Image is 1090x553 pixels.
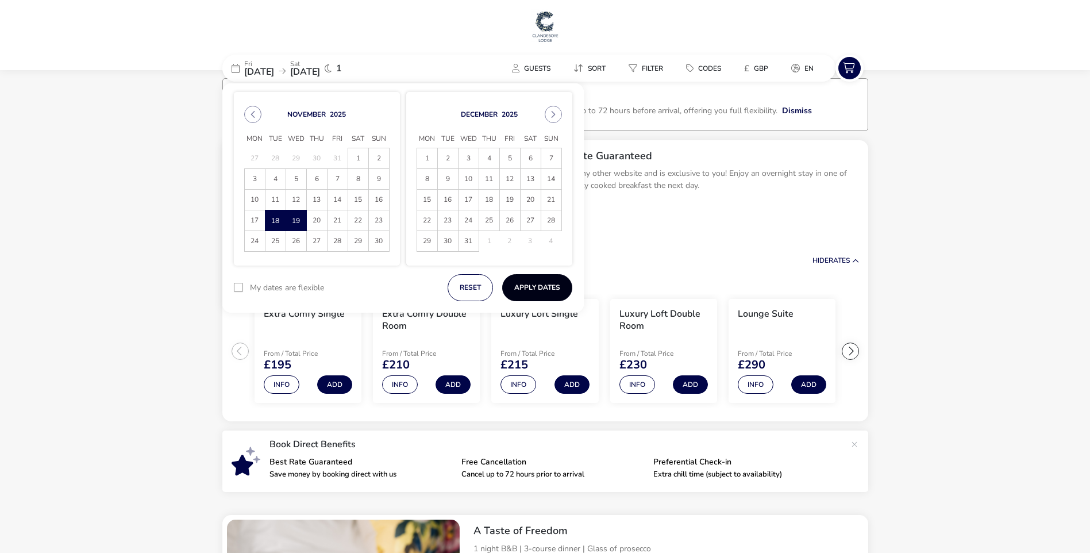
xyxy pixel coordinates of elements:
[437,231,458,252] td: 30
[417,169,437,189] span: 8
[417,210,437,231] td: 22
[499,169,520,190] td: 12
[269,458,452,466] p: Best Rate Guaranteed
[588,64,606,73] span: Sort
[244,66,274,78] span: [DATE]
[266,211,285,231] span: 18
[348,210,368,231] td: 22
[459,169,479,189] span: 10
[500,350,582,357] p: From / Total Price
[503,60,564,76] naf-pibe-menu-bar-item: Guests
[438,210,458,231] span: 23
[541,148,561,169] td: 7
[382,350,464,357] p: From / Total Price
[417,231,437,251] span: 29
[541,148,561,168] span: 7
[541,210,561,231] td: 28
[265,169,286,190] td: 4
[503,60,560,76] button: Guests
[286,231,306,252] td: 26
[459,148,479,168] span: 3
[369,190,389,210] span: 16
[286,148,306,169] td: 29
[286,190,306,210] td: 12
[604,294,723,408] swiper-slide: 4 / 6
[368,190,389,210] td: 16
[437,190,458,210] td: 16
[698,64,721,73] span: Codes
[521,210,541,231] span: 27
[327,231,348,252] td: 28
[473,524,859,537] h2: A Taste of Freedom
[500,190,520,210] span: 19
[244,210,265,231] td: 17
[738,359,765,371] span: £290
[619,375,655,394] button: Info
[545,106,562,123] button: Next Month
[264,308,345,320] h3: Extra Comfy Single
[369,231,389,251] span: 30
[520,190,541,210] td: 20
[554,375,590,394] button: Add
[307,231,327,251] span: 27
[723,294,841,408] swiper-slide: 5 / 6
[619,350,701,357] p: From / Total Price
[269,440,845,449] p: Book Direct Benefits
[479,169,499,189] span: 11
[368,169,389,190] td: 9
[264,375,299,394] button: Info
[500,210,520,231] span: 26
[368,210,389,231] td: 23
[521,148,541,168] span: 6
[735,60,777,76] button: £GBP
[500,148,520,168] span: 5
[328,231,348,251] span: 28
[265,231,286,252] td: 25
[269,471,452,478] p: Save money by booking direct with us
[782,105,812,117] button: Dismiss
[417,210,437,231] span: 22
[348,210,368,231] span: 22
[237,105,777,116] p: When you book direct with Clandeboye Lodge, you can cancel or change your booking for free up to ...
[348,190,368,210] td: 15
[348,169,368,189] span: 8
[541,190,561,210] span: 21
[265,190,286,210] td: 11
[348,148,368,169] td: 1
[738,308,794,320] h3: Lounge Suite
[348,169,368,190] td: 8
[524,64,550,73] span: Guests
[459,210,479,231] span: 24
[438,169,458,189] span: 9
[245,169,265,189] span: 3
[500,308,578,320] h3: Luxury Loft Single
[382,308,471,332] h3: Extra Comfy Double Room
[265,148,286,169] td: 28
[417,148,437,169] td: 1
[754,64,768,73] span: GBP
[520,130,541,148] span: Sat
[782,60,827,76] naf-pibe-menu-bar-item: en
[348,231,368,252] td: 29
[437,130,458,148] span: Tue
[250,284,324,292] label: My dates are flexible
[479,130,499,148] span: Thu
[502,274,572,301] button: Apply Dates
[417,130,437,148] span: Mon
[619,359,647,371] span: £230
[459,190,479,210] span: 17
[458,231,479,252] td: 31
[327,130,348,148] span: Fri
[735,60,782,76] naf-pibe-menu-bar-item: £GBP
[264,359,291,371] span: £195
[244,148,265,169] td: 27
[458,190,479,210] td: 17
[287,110,326,119] button: Choose Month
[286,210,306,231] td: 19
[336,64,342,73] span: 1
[265,231,286,251] span: 25
[479,190,499,210] td: 18
[348,231,368,251] span: 29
